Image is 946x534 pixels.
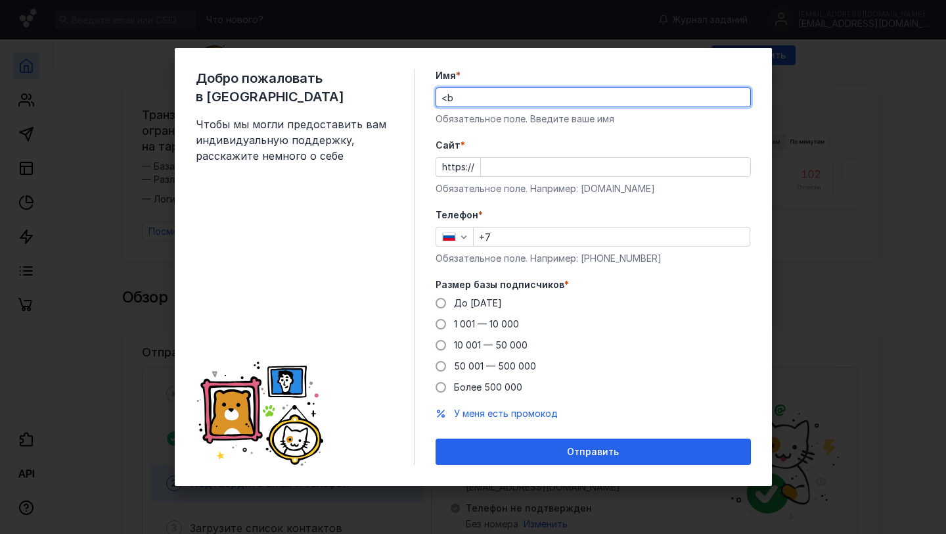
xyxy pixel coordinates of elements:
[436,439,751,465] button: Отправить
[436,208,478,222] span: Телефон
[436,69,456,82] span: Имя
[454,360,536,372] span: 50 001 — 500 000
[436,182,751,195] div: Обязательное поле. Например: [DOMAIN_NAME]
[436,278,564,291] span: Размер базы подписчиков
[436,252,751,265] div: Обязательное поле. Например: [PHONE_NUMBER]
[454,407,558,420] button: У меня есть промокод
[196,69,393,106] span: Добро пожаловать в [GEOGRAPHIC_DATA]
[436,112,751,126] div: Обязательное поле. Введите ваше имя
[454,318,519,329] span: 1 001 — 10 000
[567,447,619,458] span: Отправить
[454,408,558,419] span: У меня есть промокод
[436,139,461,152] span: Cайт
[454,381,522,393] span: Более 500 000
[454,339,528,351] span: 10 001 — 50 000
[454,297,502,308] span: До [DATE]
[196,116,393,164] span: Чтобы мы могли предоставить вам индивидуальную поддержку, расскажите немного о себе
